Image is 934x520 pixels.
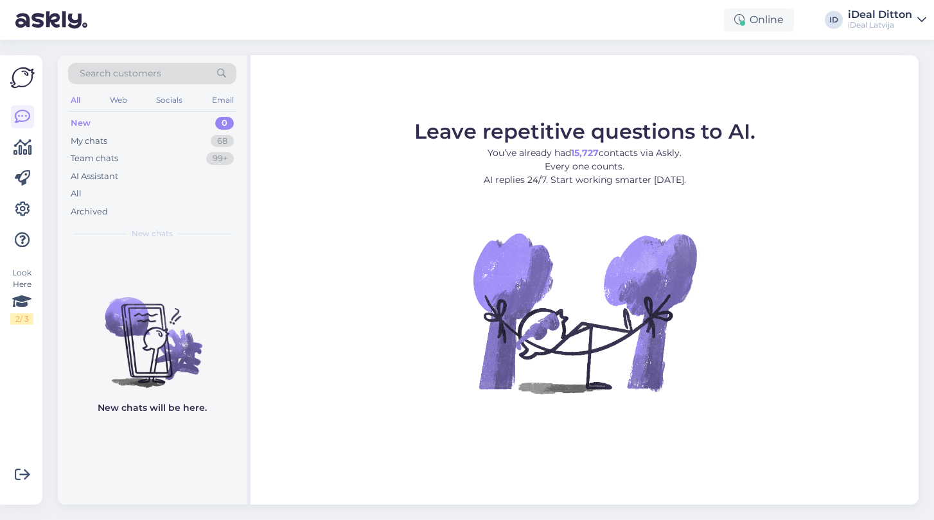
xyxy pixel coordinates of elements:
[10,65,35,90] img: Askly Logo
[80,67,161,80] span: Search customers
[58,274,247,390] img: No chats
[71,152,118,165] div: Team chats
[71,135,107,148] div: My chats
[414,119,755,144] span: Leave repetitive questions to AI.
[571,147,599,159] b: 15,727
[10,313,33,325] div: 2 / 3
[414,146,755,187] p: You’ve already had contacts via Askly. Every one counts. AI replies 24/7. Start working smarter [...
[98,401,207,415] p: New chats will be here.
[71,117,91,130] div: New
[71,205,108,218] div: Archived
[71,187,82,200] div: All
[206,152,234,165] div: 99+
[825,11,843,29] div: ID
[209,92,236,108] div: Email
[154,92,185,108] div: Socials
[211,135,234,148] div: 68
[848,10,912,20] div: iDeal Ditton
[71,170,118,183] div: AI Assistant
[848,20,912,30] div: iDeal Latvija
[469,197,700,428] img: No Chat active
[215,117,234,130] div: 0
[848,10,926,30] a: iDeal DittoniDeal Latvija
[107,92,130,108] div: Web
[10,267,33,325] div: Look Here
[724,8,794,31] div: Online
[132,228,173,239] span: New chats
[68,92,83,108] div: All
